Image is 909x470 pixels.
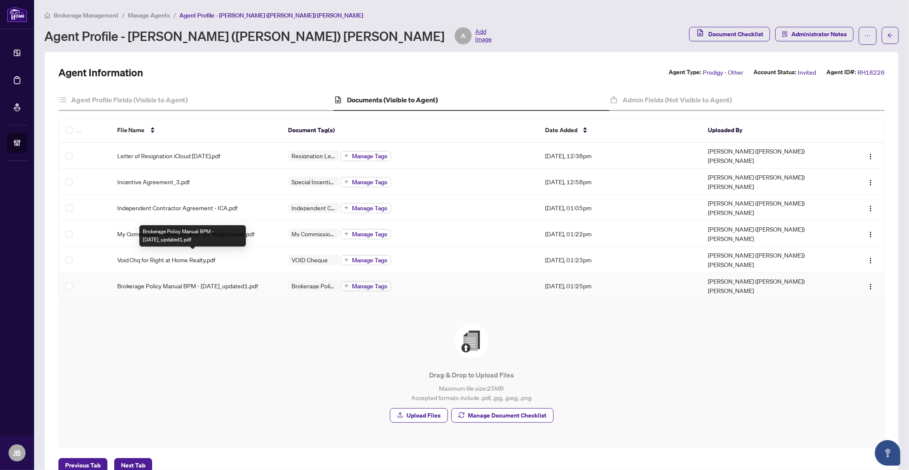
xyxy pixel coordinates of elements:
[864,149,877,162] button: Logo
[117,125,145,135] span: File Name
[538,169,701,195] td: [DATE], 12:58pm
[44,12,50,18] span: home
[701,118,829,143] th: Uploaded By
[76,370,867,380] p: Drag & Drop to Upload Files
[475,27,492,44] span: Add Image
[117,281,258,290] span: Brokerage Policy Manual BPM - [DATE]_updated1.pdf
[461,31,465,41] span: A
[701,143,829,169] td: [PERSON_NAME] ([PERSON_NAME]) [PERSON_NAME]
[864,227,877,241] button: Logo
[288,283,339,289] span: Brokerage Policy Manual
[701,169,829,195] td: [PERSON_NAME] ([PERSON_NAME]) [PERSON_NAME]
[288,205,339,211] span: Independent Contractor Agreement
[867,205,874,212] img: Logo
[782,31,788,37] span: solution
[703,67,743,77] span: Prodigy - Other
[864,253,877,267] button: Logo
[341,203,391,213] button: Manage Tags
[865,33,871,39] span: ellipsis
[826,67,856,77] label: Agent ID#:
[341,151,391,161] button: Manage Tags
[341,281,391,291] button: Manage Tags
[867,283,874,290] img: Logo
[689,27,770,41] button: Document Checklist
[76,383,867,402] p: Maximum file size: 25 MB Accepted formats include .pdf, .jpg, .jpeg, .png
[344,284,349,288] span: plus
[538,143,701,169] td: [DATE], 12:38pm
[341,177,391,187] button: Manage Tags
[128,12,170,19] span: Manage Agents
[864,175,877,189] button: Logo
[288,179,339,185] span: Special Incentive Agreement
[341,229,391,239] button: Manage Tags
[58,66,143,79] h2: Agent Information
[455,324,489,358] img: File Upload
[352,205,387,211] span: Manage Tags
[753,67,796,77] label: Account Status:
[545,125,577,135] span: Date Added
[669,67,701,77] label: Agent Type:
[352,179,387,185] span: Manage Tags
[701,195,829,221] td: [PERSON_NAME] ([PERSON_NAME]) [PERSON_NAME]
[69,309,874,437] span: File UploadDrag & Drop to Upload FilesMaximum file size:25MBAccepted formats include .pdf, .jpg, ...
[344,180,349,184] span: plus
[117,151,221,160] span: Letter of Resignation iCloud [DATE].pdf
[44,27,492,44] div: Agent Profile - [PERSON_NAME] ([PERSON_NAME]) [PERSON_NAME]
[468,409,547,422] span: Manage Document Checklist
[117,229,255,238] span: My Commission Payments and HST Registration.pdf
[407,409,441,422] span: Upload Files
[875,440,900,466] button: Open asap
[288,257,331,263] span: VOID Cheque
[344,154,349,158] span: plus
[347,95,438,105] h4: Documents (Visible to Agent)
[117,255,216,264] span: Void Chq for Right at Home Realty.pdf
[139,225,246,247] div: Brokerage Policy Manual BPM - [DATE]_updated1.pdf
[122,10,124,20] li: /
[281,118,538,143] th: Document Tag(s)
[798,67,816,77] span: Invited
[54,12,118,19] span: Brokerage Management
[288,231,339,237] span: My Commission Payments and HST Registration
[288,153,339,159] span: Resignation Letter (From previous Brokerage)
[864,201,877,215] button: Logo
[701,221,829,247] td: [PERSON_NAME] ([PERSON_NAME]) [PERSON_NAME]
[623,95,732,105] h4: Admin Fields (Not Visible to Agent)
[352,257,387,263] span: Manage Tags
[451,408,554,423] button: Manage Document Checklist
[701,273,829,299] td: [PERSON_NAME] ([PERSON_NAME]) [PERSON_NAME]
[867,179,874,186] img: Logo
[867,231,874,238] img: Logo
[352,153,387,159] span: Manage Tags
[344,232,349,236] span: plus
[344,206,349,210] span: plus
[390,408,448,423] button: Upload Files
[352,283,387,289] span: Manage Tags
[344,258,349,262] span: plus
[173,10,176,20] li: /
[117,177,190,186] span: Incentive Agreement_3.pdf
[538,273,701,299] td: [DATE], 01:25pm
[708,27,763,41] span: Document Checklist
[867,153,874,160] img: Logo
[887,32,893,38] span: arrow-left
[538,118,701,143] th: Date Added
[110,118,282,143] th: File Name
[352,231,387,237] span: Manage Tags
[7,6,27,22] img: logo
[701,247,829,273] td: [PERSON_NAME] ([PERSON_NAME]) [PERSON_NAME]
[341,255,391,265] button: Manage Tags
[864,279,877,293] button: Logo
[791,27,847,41] span: Administrator Notes
[538,195,701,221] td: [DATE], 01:05pm
[857,67,885,77] span: RH18226
[538,247,701,273] td: [DATE], 01:23pm
[179,12,363,19] span: Agent Profile - [PERSON_NAME] ([PERSON_NAME]) [PERSON_NAME]
[775,27,854,41] button: Administrator Notes
[867,257,874,264] img: Logo
[538,221,701,247] td: [DATE], 01:22pm
[71,95,188,105] h4: Agent Profile Fields (Visible to Agent)
[13,447,21,459] span: JB
[117,203,238,212] span: Independent Contractor Agreement - ICA.pdf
